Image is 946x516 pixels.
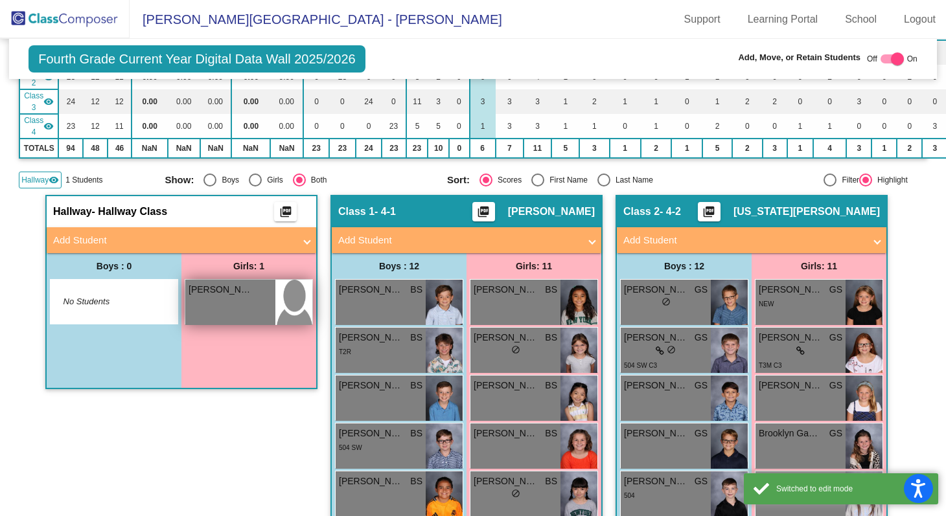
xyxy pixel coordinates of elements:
[695,427,708,440] span: GS
[759,331,824,344] span: [PERSON_NAME]
[339,444,362,451] span: 504 SW
[524,114,552,139] td: 3
[610,89,641,114] td: 1
[829,331,842,344] span: GS
[641,139,672,158] td: 2
[624,475,689,488] span: [PERSON_NAME]
[406,139,428,158] td: 23
[702,89,732,114] td: 1
[375,205,396,218] span: - 4-1
[339,427,404,440] span: [PERSON_NAME]
[579,114,609,139] td: 1
[168,114,200,139] td: 0.00
[624,427,689,440] span: [PERSON_NAME]
[610,139,641,158] td: 1
[449,139,470,158] td: 0
[759,283,824,297] span: [PERSON_NAME]
[303,114,329,139] td: 0
[130,9,502,30] span: [PERSON_NAME][GEOGRAPHIC_DATA] - [PERSON_NAME]
[181,253,316,279] div: Girls: 1
[168,89,200,114] td: 0.00
[108,114,132,139] td: 11
[787,114,813,139] td: 1
[551,89,579,114] td: 1
[231,139,270,158] td: NaN
[53,233,294,248] mat-panel-title: Add Student
[108,139,132,158] td: 46
[47,227,316,253] mat-expansion-panel-header: Add Student
[732,139,762,158] td: 2
[338,205,375,218] span: Class 1
[410,379,422,392] span: BS
[545,379,557,392] span: BS
[200,139,231,158] td: NaN
[21,174,49,186] span: Hallway
[382,114,406,139] td: 23
[897,114,922,139] td: 0
[907,53,917,65] span: On
[829,283,842,297] span: GS
[447,174,470,186] span: Sort:
[545,475,557,488] span: BS
[303,89,329,114] td: 0
[610,174,653,186] div: Last Name
[544,174,588,186] div: First Name
[24,90,43,113] span: Class 3
[43,96,54,107] mat-icon: visibility
[897,89,922,114] td: 0
[836,174,859,186] div: Filter
[262,174,283,186] div: Girls
[216,174,239,186] div: Boys
[610,114,641,139] td: 0
[829,427,842,440] span: GS
[410,331,422,344] span: BS
[306,174,327,186] div: Both
[470,139,496,158] td: 6
[698,202,721,221] button: Print Students Details
[776,483,929,495] div: Switched to edit mode
[356,139,382,158] td: 24
[545,427,557,440] span: BS
[702,114,732,139] td: 2
[732,114,762,139] td: 0
[108,89,132,114] td: 12
[671,139,702,158] td: 1
[19,139,58,158] td: TOTALS
[49,175,59,185] mat-icon: visibility
[624,492,635,499] span: 504
[702,139,732,158] td: 5
[738,51,860,64] span: Add, Move, or Retain Students
[165,174,437,186] mat-radio-group: Select an option
[763,114,787,139] td: 0
[339,283,404,297] span: [PERSON_NAME]
[303,139,329,158] td: 23
[496,89,524,114] td: 3
[200,114,231,139] td: 0.00
[813,114,847,139] td: 1
[83,139,108,158] td: 48
[733,205,880,218] span: [US_STATE][PERSON_NAME]
[58,139,82,158] td: 94
[132,114,168,139] td: 0.00
[662,297,671,306] span: do_not_disturb_alt
[410,475,422,488] span: BS
[846,89,871,114] td: 3
[83,89,108,114] td: 12
[382,89,406,114] td: 0
[63,295,144,308] span: No Students
[447,174,719,186] mat-radio-group: Select an option
[278,205,294,223] mat-icon: picture_as_pdf
[406,114,428,139] td: 5
[410,283,422,297] span: BS
[165,174,194,186] span: Show:
[270,139,303,158] td: NaN
[787,139,813,158] td: 1
[410,427,422,440] span: BS
[200,89,231,114] td: 0.00
[339,379,404,392] span: [PERSON_NAME]
[339,331,404,344] span: [PERSON_NAME]
[470,89,496,114] td: 3
[671,89,702,114] td: 0
[871,89,897,114] td: 0
[872,174,908,186] div: Highlight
